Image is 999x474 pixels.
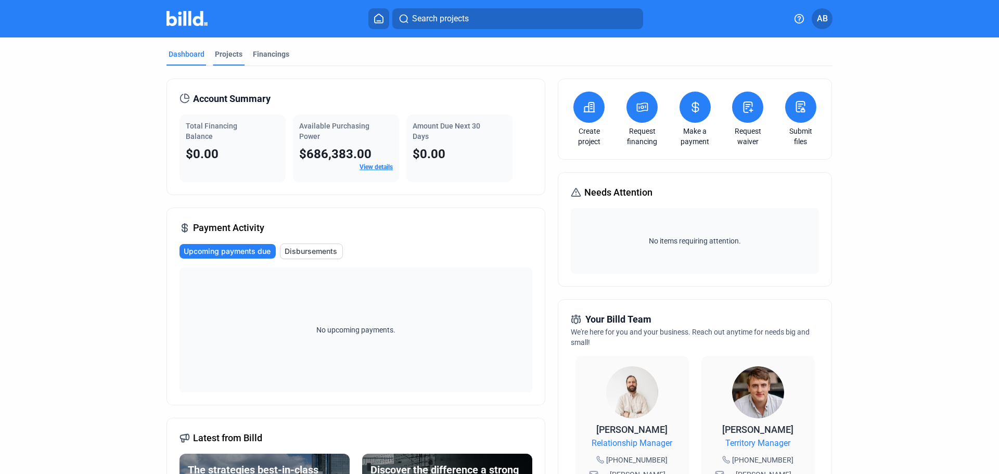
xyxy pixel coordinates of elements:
span: Your Billd Team [585,312,651,327]
span: Upcoming payments due [184,246,271,257]
button: AB [812,8,832,29]
a: View details [360,163,393,171]
span: [PERSON_NAME] [722,424,793,435]
a: Create project [571,126,607,147]
button: Upcoming payments due [180,244,276,259]
span: No items requiring attention. [575,236,814,246]
span: Available Purchasing Power [299,122,369,140]
span: We're here for you and your business. Reach out anytime for needs big and small! [571,328,810,347]
img: Billd Company Logo [166,11,208,26]
span: Territory Manager [725,437,790,450]
span: $0.00 [413,147,445,161]
span: Payment Activity [193,221,264,235]
span: [PHONE_NUMBER] [732,455,793,465]
a: Request financing [624,126,660,147]
span: No upcoming payments. [310,325,402,335]
span: AB [817,12,828,25]
a: Make a payment [677,126,713,147]
div: Projects [215,49,242,59]
span: [PERSON_NAME] [596,424,668,435]
a: Submit files [783,126,819,147]
button: Disbursements [280,244,343,259]
span: Needs Attention [584,185,652,200]
span: $686,383.00 [299,147,372,161]
span: [PHONE_NUMBER] [606,455,668,465]
span: Search projects [412,12,469,25]
img: Relationship Manager [606,366,658,418]
span: Latest from Billd [193,431,262,445]
button: Search projects [392,8,643,29]
span: Relationship Manager [592,437,672,450]
span: $0.00 [186,147,219,161]
div: Financings [253,49,289,59]
img: Territory Manager [732,366,784,418]
span: Amount Due Next 30 Days [413,122,480,140]
div: Dashboard [169,49,204,59]
span: Account Summary [193,92,271,106]
span: Total Financing Balance [186,122,237,140]
a: Request waiver [729,126,766,147]
span: Disbursements [285,246,337,257]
